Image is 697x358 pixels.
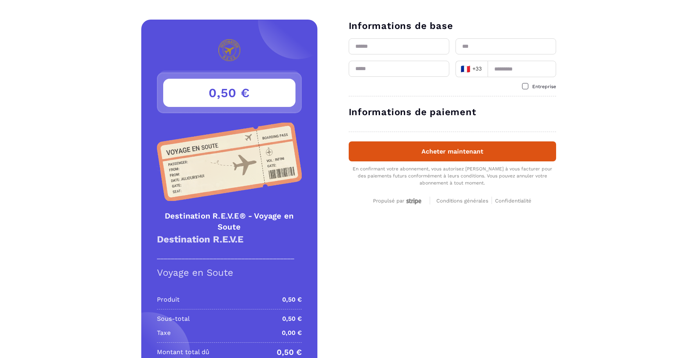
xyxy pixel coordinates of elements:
div: Propulsé par [373,198,423,204]
h3: 0,50 € [163,79,295,107]
span: Conditions générales [436,198,488,204]
p: 0,50 € [282,295,302,304]
span: +33 [460,63,482,74]
h1: Voyage en Soute [157,267,302,278]
p: _______________________________________ [157,252,302,260]
p: Produit [157,295,180,304]
input: Search for option [484,63,485,75]
p: 0,50 € [277,347,302,357]
p: 0,00 € [282,328,302,338]
strong: Destination R.E.V.E [157,234,243,245]
a: Conditions générales [436,197,492,204]
img: Product Image [157,123,302,201]
img: logo [197,39,261,61]
a: Propulsé par [373,197,423,204]
span: Confidentialité [495,198,531,204]
button: Acheter maintenant [349,141,556,161]
span: 🇫🇷 [461,63,470,74]
a: Confidentialité [495,197,531,204]
h3: Informations de paiement [349,106,556,118]
p: 0,50 € [282,314,302,324]
div: En confirmant votre abonnement, vous autorisez [PERSON_NAME] à vous facturer pour des paiements f... [349,165,556,186]
h3: Informations de base [349,20,556,32]
span: Entreprise [532,84,556,89]
h4: Destination R.E.V.E® - Voyage en Soute [157,210,302,232]
div: Search for option [456,61,488,77]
